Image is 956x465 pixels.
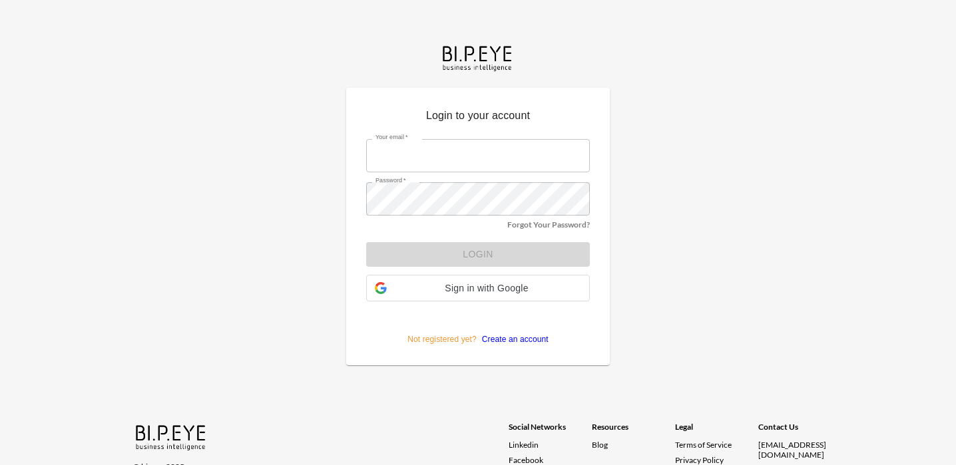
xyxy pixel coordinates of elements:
[366,275,590,301] div: Sign in with Google
[675,440,753,450] a: Terms of Service
[375,133,408,142] label: Your email
[507,220,590,230] a: Forgot Your Password?
[440,43,516,73] img: bipeye-logo
[509,422,592,440] div: Social Networks
[366,108,590,129] p: Login to your account
[758,440,841,460] div: [EMAIL_ADDRESS][DOMAIN_NAME]
[509,440,592,450] a: Linkedin
[758,422,841,440] div: Contact Us
[477,335,549,344] a: Create an account
[509,455,592,465] a: Facebook
[392,283,581,293] span: Sign in with Google
[509,440,539,450] span: Linkedin
[509,455,543,465] span: Facebook
[366,312,590,345] p: Not registered yet?
[375,176,406,185] label: Password
[133,422,210,452] img: bipeye-logo
[592,422,675,440] div: Resources
[675,422,758,440] div: Legal
[675,455,724,465] a: Privacy Policy
[592,440,608,450] a: Blog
